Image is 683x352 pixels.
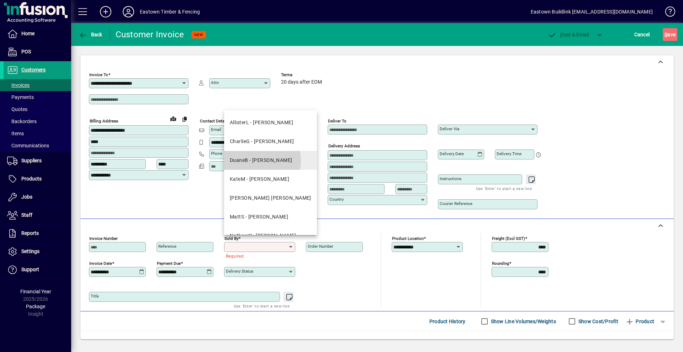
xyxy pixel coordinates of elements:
button: Copy to Delivery address [179,113,190,125]
app-page-header-button: Back [71,28,110,41]
span: Reports [21,230,39,236]
span: Items [7,131,24,136]
mat-label: Invoice date [89,261,112,266]
mat-label: Country [329,197,344,202]
mat-label: Instructions [440,176,461,181]
mat-label: Reference [158,244,176,249]
mat-hint: Use 'Enter' to start a new line [476,184,532,193]
a: Reports [4,225,71,242]
label: Show Cost/Profit [577,318,618,325]
span: Staff [21,212,32,218]
span: Terms [281,73,324,77]
span: 20 days after EOM [281,79,322,85]
mat-label: Deliver To [328,119,346,124]
span: ave [665,29,676,40]
span: Payments [7,94,34,100]
span: Invoices [7,82,30,88]
div: CharlieG - [PERSON_NAME] [230,138,294,145]
mat-label: Delivery status [226,269,253,274]
mat-option: DuaneB - Duane Bovey [224,151,317,170]
a: Settings [4,243,71,261]
span: Home [21,31,35,36]
span: Backorders [7,119,37,124]
span: S [665,32,667,37]
button: Add [94,5,117,18]
span: Cancel [634,29,650,40]
span: Quotes [7,106,27,112]
mat-label: Product location [392,236,424,241]
div: Customer Invoice [116,29,184,40]
span: POS [21,49,31,54]
button: Product [622,315,658,328]
mat-label: Title [91,294,99,299]
span: Settings [21,248,39,254]
mat-label: Freight (excl GST) [492,236,525,241]
mat-label: Phone [211,151,222,156]
span: Support [21,267,39,272]
a: Products [4,170,71,188]
a: Invoices [4,79,71,91]
div: KateM - [PERSON_NAME] [230,175,289,183]
div: Eastown Buildlink [EMAIL_ADDRESS][DOMAIN_NAME] [531,6,653,17]
div: [PERSON_NAME] [PERSON_NAME] [230,194,311,202]
mat-label: Payment due [157,261,181,266]
span: Financial Year [20,289,51,294]
div: MattS - [PERSON_NAME] [230,213,288,221]
span: Product [625,316,654,327]
mat-label: Attn [211,80,219,85]
span: Back [79,32,102,37]
button: Cancel [632,28,652,41]
span: Products [21,176,42,182]
a: View on map [168,113,179,124]
mat-label: Invoice To [89,72,108,77]
a: Payments [4,91,71,103]
div: Eastown Timber & Fencing [140,6,200,17]
a: Knowledge Base [660,1,674,25]
span: NEW [194,32,203,37]
mat-label: Delivery date [440,151,464,156]
mat-label: Rounding [492,261,509,266]
span: Package [26,304,45,309]
span: ost & Email [548,32,589,37]
mat-hint: Use 'Enter' to start a new line [234,302,290,310]
span: Product History [429,316,466,327]
div: NathanW - [PERSON_NAME] [230,232,296,240]
a: Items [4,127,71,140]
mat-label: Delivery time [497,151,521,156]
button: Profile [117,5,140,18]
mat-label: Courier Reference [440,201,472,206]
a: Home [4,25,71,43]
a: Staff [4,206,71,224]
span: Jobs [21,194,32,200]
mat-option: KiaraN - Kiara Neil [224,189,317,207]
a: Backorders [4,115,71,127]
span: P [560,32,563,37]
mat-option: KateM - Kate Mallett [224,170,317,189]
div: AllisterL - [PERSON_NAME] [230,119,293,126]
mat-option: NathanW - Nathan Woolley [224,226,317,245]
button: Product History [427,315,468,328]
mat-option: AllisterL - Allister Lawrence [224,113,317,132]
a: Communications [4,140,71,152]
button: Save [663,28,677,41]
a: POS [4,43,71,61]
span: Communications [7,143,49,148]
a: Jobs [4,188,71,206]
a: Suppliers [4,152,71,170]
label: Show Line Volumes/Weights [489,318,556,325]
div: DuaneB - [PERSON_NAME] [230,157,292,164]
a: Quotes [4,103,71,115]
mat-label: Sold by [224,236,238,241]
button: Back [77,28,104,41]
span: Suppliers [21,158,42,163]
mat-label: Deliver via [440,126,459,131]
mat-error: Required [226,252,290,259]
span: Customers [21,67,46,73]
mat-label: Order number [308,244,333,249]
button: Post & Email [544,28,593,41]
a: Support [4,261,71,279]
mat-option: MattS - Matt Smith [224,207,317,226]
mat-label: Email [211,127,221,132]
mat-option: CharlieG - Charlie Gourlay [224,132,317,151]
mat-label: Invoice number [89,236,118,241]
